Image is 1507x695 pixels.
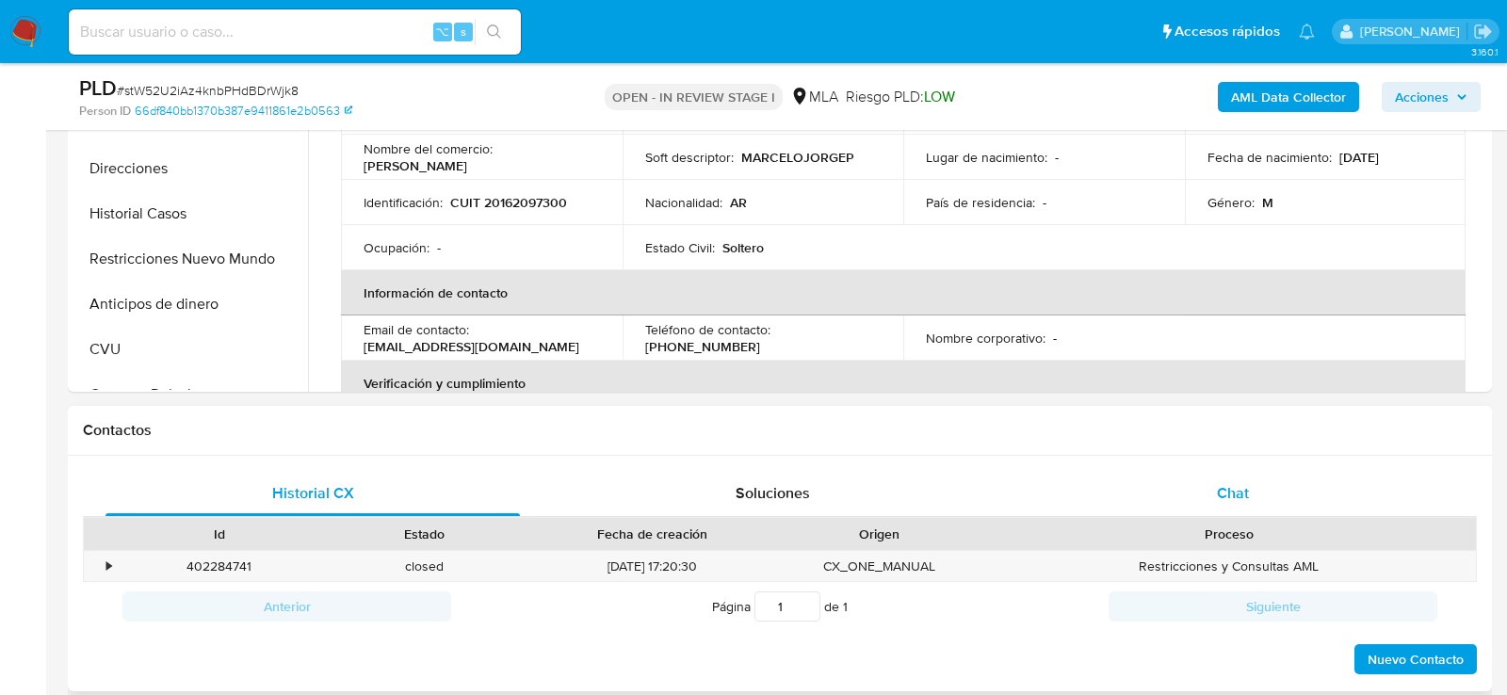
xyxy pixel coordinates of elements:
[736,482,810,504] span: Soluciones
[364,157,467,174] p: [PERSON_NAME]
[117,81,299,100] span: # stW52U2iAz4knbPHdBDrWjk8
[1368,646,1464,672] span: Nuevo Contacto
[364,140,493,157] p: Nombre del comercio :
[450,194,567,211] p: CUIT 20162097300
[645,149,734,166] p: Soft descriptor :
[73,282,308,327] button: Anticipos de dinero
[1218,82,1359,112] button: AML Data Collector
[645,321,770,338] p: Teléfono de contacto :
[1207,149,1332,166] p: Fecha de nacimiento :
[73,191,308,236] button: Historial Casos
[982,551,1476,582] div: Restricciones y Consultas AML
[926,149,1047,166] p: Lugar de nacimiento :
[1217,482,1249,504] span: Chat
[741,149,854,166] p: MARCELOJORGEP
[1339,149,1379,166] p: [DATE]
[1043,194,1046,211] p: -
[926,194,1035,211] p: País de residencia :
[83,421,1477,440] h1: Contactos
[926,330,1045,347] p: Nombre corporativo :
[924,86,955,107] span: LOW
[645,194,722,211] p: Nacionalidad :
[1053,330,1057,347] p: -
[130,525,309,543] div: Id
[1262,194,1273,211] p: M
[73,372,308,417] button: Cruces y Relaciones
[730,194,747,211] p: AR
[272,482,354,504] span: Historial CX
[69,20,521,44] input: Buscar usuario o caso...
[846,87,955,107] span: Riesgo PLD:
[122,591,451,622] button: Anterior
[1473,22,1493,41] a: Salir
[364,321,469,338] p: Email de contacto :
[461,23,466,40] span: s
[996,525,1463,543] div: Proceso
[1382,82,1481,112] button: Acciones
[135,103,352,120] a: 66df840bb1370b387e9411861e2b0563
[1055,149,1059,166] p: -
[437,239,441,256] p: -
[645,239,715,256] p: Estado Civil :
[79,73,117,103] b: PLD
[1175,22,1280,41] span: Accesos rápidos
[364,338,579,355] p: [EMAIL_ADDRESS][DOMAIN_NAME]
[527,551,777,582] div: [DATE] 17:20:30
[335,525,514,543] div: Estado
[79,103,131,120] b: Person ID
[341,361,1466,406] th: Verificación y cumplimiento
[790,525,969,543] div: Origen
[73,327,308,372] button: CVU
[843,597,848,616] span: 1
[106,558,111,575] div: •
[722,239,764,256] p: Soltero
[1354,644,1477,674] button: Nuevo Contacto
[364,194,443,211] p: Identificación :
[1231,82,1346,112] b: AML Data Collector
[790,87,838,107] div: MLA
[541,525,764,543] div: Fecha de creación
[1207,194,1255,211] p: Género :
[605,84,783,110] p: OPEN - IN REVIEW STAGE I
[322,551,527,582] div: closed
[1471,44,1498,59] span: 3.160.1
[475,19,513,45] button: search-icon
[777,551,982,582] div: CX_ONE_MANUAL
[1109,591,1437,622] button: Siguiente
[73,236,308,282] button: Restricciones Nuevo Mundo
[1299,24,1315,40] a: Notificaciones
[341,270,1466,315] th: Información de contacto
[1360,23,1466,40] p: lourdes.morinigo@mercadolibre.com
[73,146,308,191] button: Direcciones
[712,591,848,622] span: Página de
[364,239,429,256] p: Ocupación :
[645,338,760,355] p: [PHONE_NUMBER]
[1395,82,1449,112] span: Acciones
[117,551,322,582] div: 402284741
[435,23,449,40] span: ⌥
